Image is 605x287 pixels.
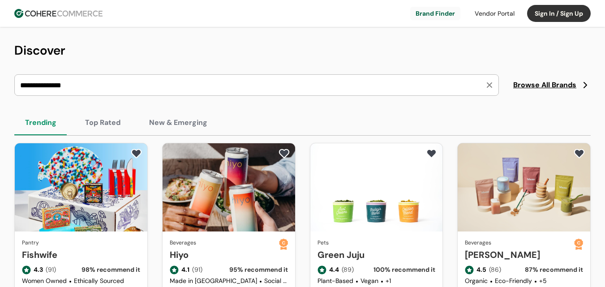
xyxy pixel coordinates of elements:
[138,110,218,135] button: New & Emerging
[74,110,131,135] button: Top Rated
[277,147,292,160] button: add to favorite
[513,80,576,90] span: Browse All Brands
[129,147,144,160] button: add to favorite
[527,5,591,22] button: Sign In / Sign Up
[22,248,140,261] a: Fishwife
[14,110,67,135] button: Trending
[572,147,587,160] button: add to favorite
[513,80,591,90] a: Browse All Brands
[14,9,103,18] img: Cohere Logo
[424,147,439,160] button: add to favorite
[465,248,574,261] a: [PERSON_NAME]
[14,42,65,59] span: Discover
[170,248,279,261] a: Hiyo
[318,248,436,261] a: Green Juju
